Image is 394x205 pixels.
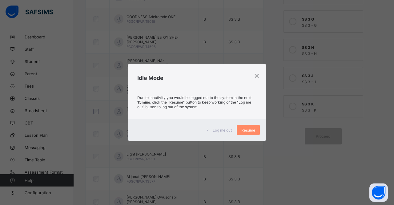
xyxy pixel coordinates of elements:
[369,183,388,202] button: Open asap
[241,128,255,132] span: Resume
[137,95,257,109] p: Due to inactivity you would be logged out to the system in the next , click the "Resume" button t...
[254,70,260,81] div: ×
[137,75,257,81] h2: Idle Mode
[213,128,232,132] span: Log me out
[137,100,150,104] strong: 15mins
